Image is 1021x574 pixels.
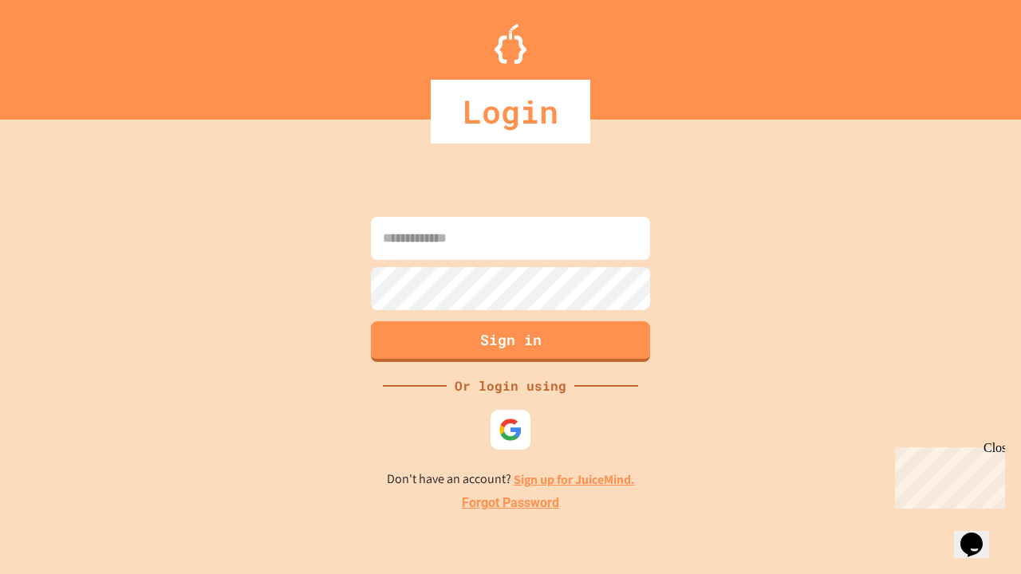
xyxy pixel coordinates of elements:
div: Login [431,80,590,143]
iframe: chat widget [954,510,1005,558]
div: Chat with us now!Close [6,6,110,101]
img: Logo.svg [495,24,526,64]
button: Sign in [371,321,650,362]
a: Forgot Password [462,493,559,513]
a: Sign up for JuiceMind. [514,471,635,488]
img: google-icon.svg [499,418,522,442]
iframe: chat widget [889,441,1005,509]
div: Or login using [447,376,574,395]
p: Don't have an account? [387,470,635,489]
